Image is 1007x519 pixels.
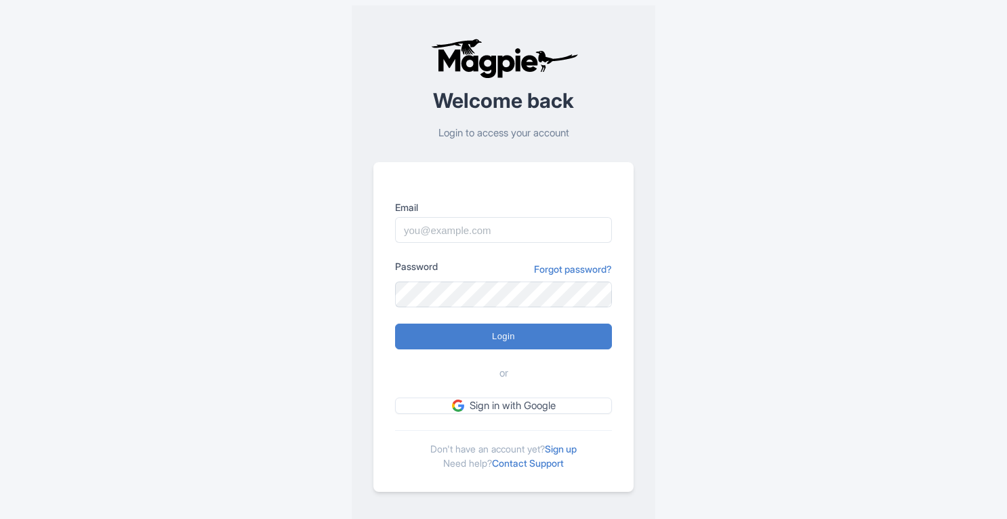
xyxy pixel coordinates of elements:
p: Login to access your account [373,126,634,141]
h2: Welcome back [373,90,634,112]
label: Password [395,259,438,273]
input: you@example.com [395,217,612,243]
a: Forgot password? [534,262,612,276]
span: or [499,366,508,381]
label: Email [395,200,612,214]
a: Sign up [545,443,577,455]
input: Login [395,324,612,349]
div: Don't have an account yet? Need help? [395,430,612,470]
a: Contact Support [492,457,564,469]
img: logo-ab69f6fb50320c5b225c76a69d11143b.png [428,38,580,79]
a: Sign in with Google [395,398,612,415]
img: google.svg [452,400,464,412]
